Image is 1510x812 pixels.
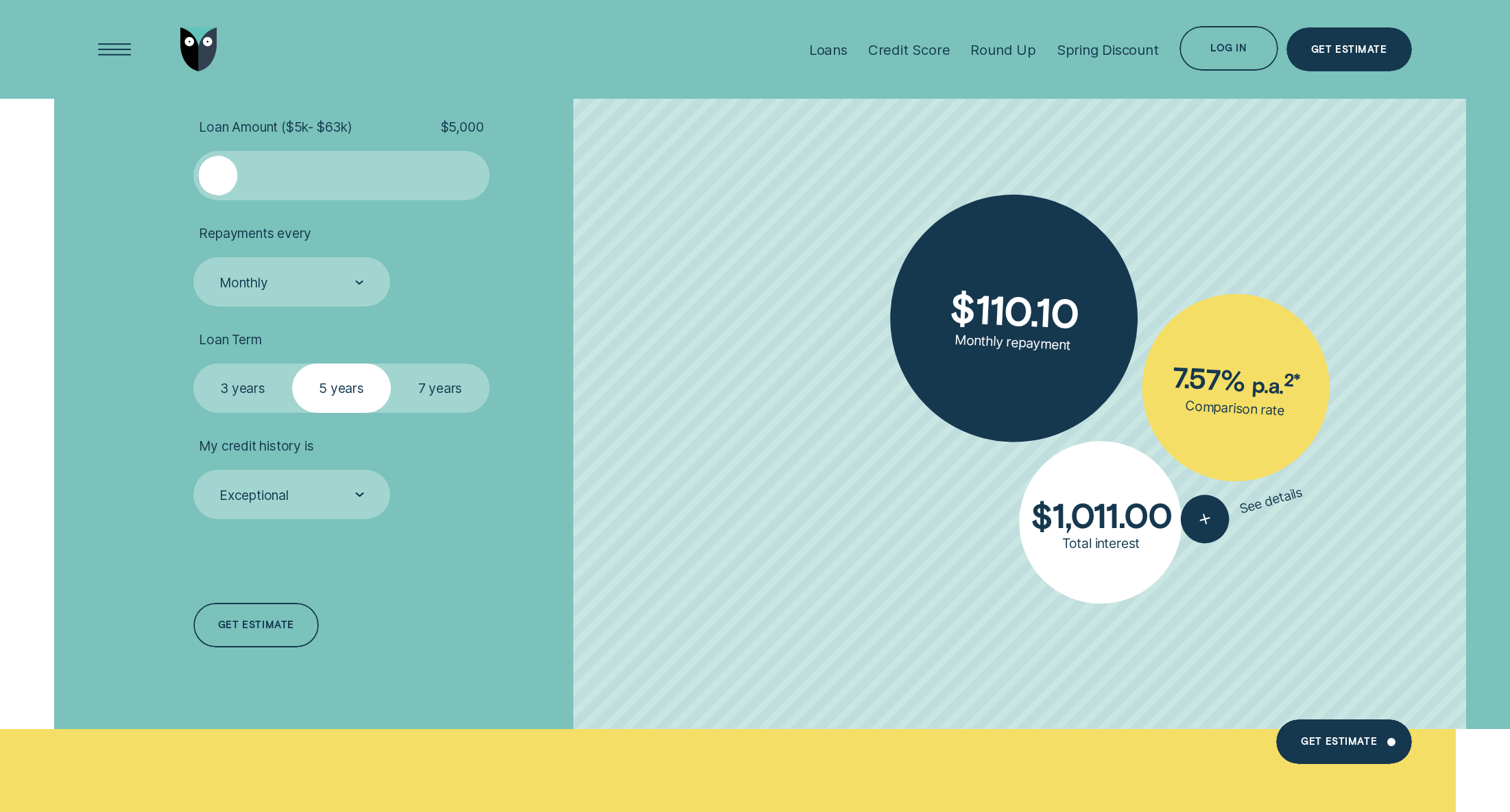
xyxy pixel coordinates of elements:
a: Get Estimate [1276,719,1411,764]
label: 3 years [193,363,292,413]
span: Repayments every [199,225,311,241]
span: My credit history is [199,438,313,454]
span: Loan Amount ( $5k - $63k ) [199,119,352,135]
div: Exceptional [219,487,289,503]
div: Spring Discount [1057,41,1159,58]
button: Log in [1179,26,1278,71]
div: Round Up [970,41,1035,58]
label: 5 years [292,363,391,413]
button: Open Menu [93,27,137,72]
span: See details [1238,483,1304,517]
a: Get estimate [193,603,319,647]
span: $ 5,000 [441,119,484,135]
div: Loans [809,41,848,58]
div: Credit Score [868,41,950,58]
button: See details [1175,468,1308,549]
label: 7 years [391,363,490,413]
img: Wisr [180,27,217,72]
div: Monthly [219,274,268,291]
span: Loan Term [199,331,261,348]
a: Get Estimate [1286,27,1412,72]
